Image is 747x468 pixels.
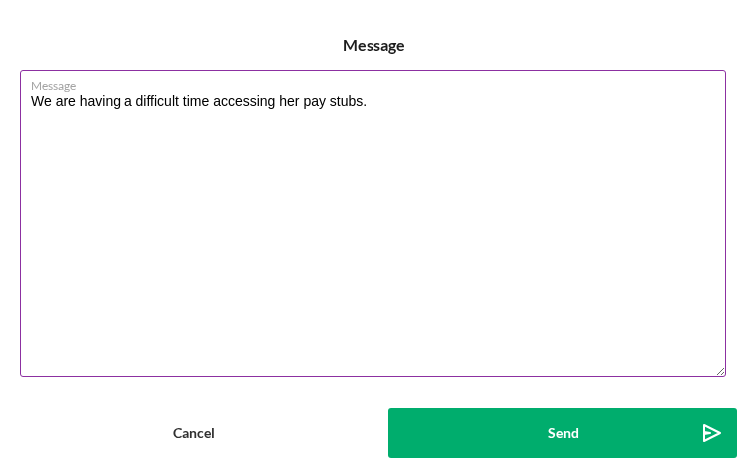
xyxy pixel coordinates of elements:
div: Cancel [173,408,215,458]
textarea: We are having a difficult time accessing her pay stubs. [20,70,726,377]
div: Send [548,408,579,458]
h6: Message [343,36,405,54]
button: Cancel [10,408,378,458]
label: Message [31,71,726,93]
button: Send [388,408,737,458]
